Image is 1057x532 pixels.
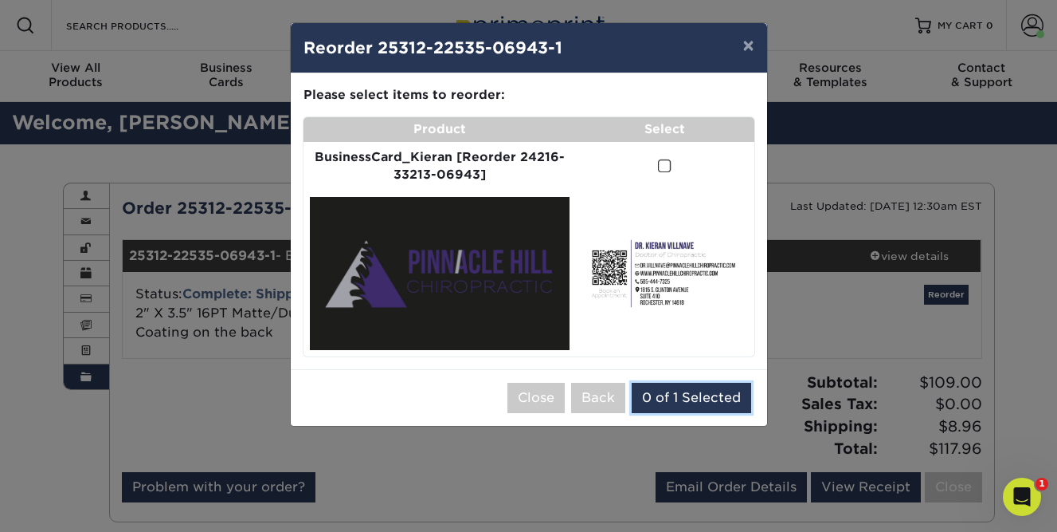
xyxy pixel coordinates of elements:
[303,87,505,102] strong: Please select items to reorder:
[582,227,747,321] img: primo-5514-65d732d41accd
[315,149,565,183] strong: BusinessCard_Kieran [Reorder 24216-33213-06943]
[303,36,754,60] h4: Reorder 25312-22535-06943-1
[644,121,685,136] strong: Select
[413,121,466,136] strong: Product
[1003,478,1041,516] iframe: Intercom live chat
[730,23,766,68] button: ×
[310,197,570,350] img: primo-5697-65d732d4163ea
[571,383,625,413] button: Back
[507,383,565,413] button: Close
[1035,478,1048,491] span: 1
[632,383,751,413] button: 0 of 1 Selected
